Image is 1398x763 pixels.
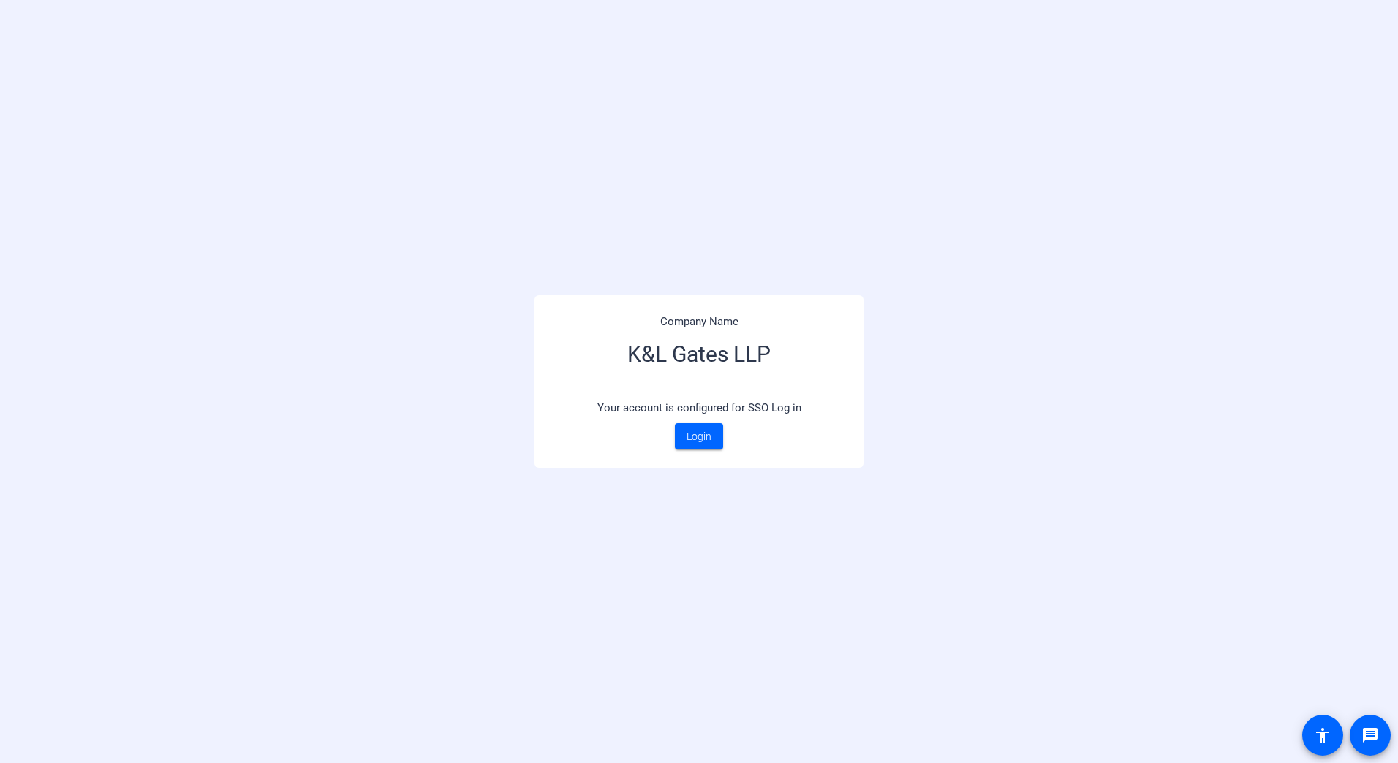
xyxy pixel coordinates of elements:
[553,314,845,330] p: Company Name
[553,392,845,424] p: Your account is configured for SSO Log in
[687,429,711,444] span: Login
[1361,726,1379,744] mat-icon: message
[675,423,723,449] a: Login
[1314,726,1331,744] mat-icon: accessibility
[553,330,845,392] h3: K&L Gates LLP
